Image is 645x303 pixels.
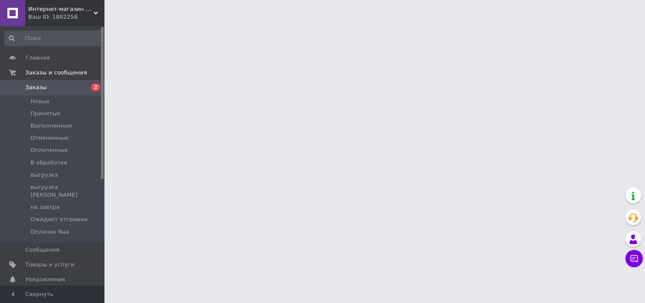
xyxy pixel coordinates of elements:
[30,171,58,179] span: выгрузка
[30,159,67,167] span: В обработке
[25,54,50,62] span: Главная
[25,261,74,269] span: Товары и услуги
[30,228,69,236] span: Оплачен Яна
[25,276,65,283] span: Уведомления
[30,215,87,223] span: Ожидает отправки
[625,250,643,267] button: Чат с покупателем
[4,30,103,46] input: Поиск
[91,84,100,91] span: 2
[25,69,87,77] span: Заказы и сообщения
[30,203,60,211] span: на завтра
[30,110,60,118] span: Принятые
[28,5,94,13] span: Интернет-магазин элитной парфюмерии и косметики Boro Parfum
[25,84,47,91] span: Заказы
[28,13,104,21] div: Ваш ID: 1882258
[30,134,68,142] span: Отмененные
[30,146,68,154] span: Оплаченные
[25,246,59,254] span: Сообщения
[30,98,50,105] span: Новые
[30,183,102,199] span: выгрузка [PERSON_NAME]
[30,122,72,130] span: Выполненные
